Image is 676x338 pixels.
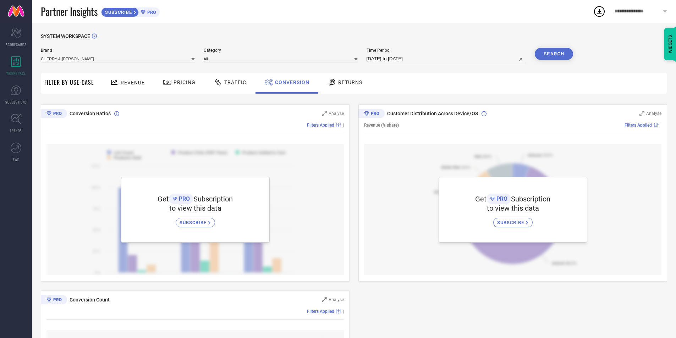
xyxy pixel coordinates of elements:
[275,79,309,85] span: Conversion
[497,220,526,225] span: SUBSCRIBE
[180,220,208,225] span: SUBSCRIBE
[41,4,98,19] span: Partner Insights
[10,128,22,133] span: TRENDS
[495,195,507,202] span: PRO
[338,79,362,85] span: Returns
[121,80,145,85] span: Revenue
[593,5,606,18] div: Open download list
[177,195,190,202] span: PRO
[6,42,27,47] span: SCORECARDS
[101,6,160,17] a: SUBSCRIBEPRO
[169,204,221,212] span: to view this data
[145,10,156,15] span: PRO
[158,195,169,203] span: Get
[6,71,26,76] span: WORKSPACE
[13,157,20,162] span: FWD
[224,79,246,85] span: Traffic
[176,212,215,227] a: SUBSCRIBE
[5,99,27,105] span: SUGGESTIONS
[174,79,196,85] span: Pricing
[475,195,487,203] span: Get
[193,195,233,203] span: Subscription
[44,78,94,87] span: Filter By Use-Case
[511,195,550,203] span: Subscription
[101,10,134,15] span: SUBSCRIBE
[487,204,539,212] span: to view this data
[493,212,533,227] a: SUBSCRIBE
